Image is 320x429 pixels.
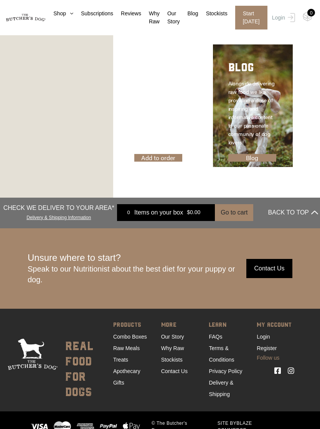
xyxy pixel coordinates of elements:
[161,357,183,363] a: Stockists
[270,6,295,29] a: Login
[209,320,253,331] span: LEARN
[113,368,140,374] a: Apothecary
[161,345,184,351] a: Why Raw
[113,380,124,386] a: Gifts
[303,11,312,21] img: TBD_Cart-Empty.png
[228,6,270,29] a: Start [DATE]
[187,209,200,215] bdi: 0.00
[160,10,180,26] a: Our Story
[235,6,267,29] span: Start [DATE]
[187,209,190,215] span: $
[257,320,301,331] span: MY ACCOUNT
[257,334,270,340] a: Login
[307,9,315,16] div: 0
[61,339,100,400] div: real food for dogs
[257,345,277,351] a: Register
[161,320,205,331] span: MORE
[3,203,114,213] p: CHECK WE DELIVER TO YOUR AREA*
[113,334,147,340] a: Combo Boxes
[228,154,276,162] a: Blog
[209,334,222,340] a: FAQs
[134,79,183,146] p: Adored Beast Apothecary is a line of all-natural pet products designed to support your dog’s heal...
[46,10,73,18] a: Shop
[161,368,188,374] a: Contact Us
[134,60,183,79] h2: APOTHECARY
[113,345,140,351] a: Raw Meals
[228,79,277,146] p: Alongside delivering raw food we like providing a dose of inspiring and informative content to ou...
[180,10,198,18] a: Blog
[117,204,215,221] a: 0 Items on your box $0.00
[246,259,292,278] input: Contact Us
[73,10,113,18] a: Subscriptions
[198,10,228,18] a: Stockists
[209,345,234,363] a: Terms & Conditions
[228,60,277,79] h2: BLOG
[209,380,233,397] a: Delivery & Shipping
[209,368,242,374] a: Privacy Policy
[257,354,301,362] strong: Follow us
[113,320,157,331] span: PRODUCTS
[28,265,235,284] span: Speak to our Nutritionist about the best diet for your puppy or dog.
[28,252,246,285] div: Unsure where to start?
[268,203,318,222] button: BACK TO TOP
[141,10,160,26] a: Why Raw
[113,10,141,18] a: Reviews
[26,213,91,220] a: Delivery & Shipping Information
[215,204,253,221] button: Go to cart
[161,334,184,340] a: Our Story
[113,357,128,363] a: Treats
[123,209,134,216] div: 0
[134,154,182,162] a: Add to order
[134,208,183,217] span: Items on your box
